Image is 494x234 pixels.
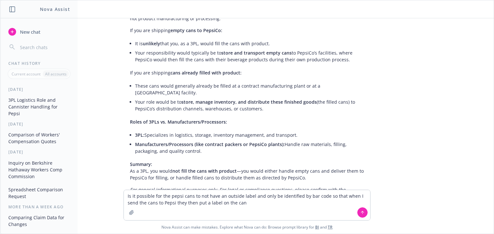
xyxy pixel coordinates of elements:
[135,140,364,156] li: Handle raw materials, filling, packaging, and quality control.
[170,70,242,76] span: cans already filled with product:
[328,224,333,230] a: TR
[1,87,78,92] div: [DATE]
[135,130,364,140] li: Specializes in logistics, storage, inventory management, and transport.
[6,158,72,182] button: Inquiry on Berkshire Hathaway Workers Comp Commission
[130,69,364,76] p: If you are shipping
[130,161,152,167] span: Summary:
[40,6,70,13] h1: Nova Assist
[45,71,67,77] p: All accounts
[130,161,364,181] p: As a 3PL, you would —you would either handle empty cans and deliver them to PepsiCo for filling, ...
[172,168,237,174] span: not fill the cans with product
[1,61,78,66] div: Chat History
[181,99,317,105] span: store, manage inventory, and distribute these finished goods
[1,204,78,210] div: More than a week ago
[130,27,364,34] p: If you are shipping
[135,81,364,97] li: These cans would generally already be filled at a contract manufacturing plant or at a [GEOGRAPHI...
[315,224,319,230] a: BI
[221,50,292,56] span: store and transport empty cans
[19,29,41,35] span: New chat
[130,119,227,125] span: Roles of 3PLs vs. Manufacturers/Processors:
[135,97,364,113] li: Your role would be to (the filled cans) to PepsiCo’s distribution channels, warehouses, or custom...
[3,221,491,234] span: Nova Assist can make mistakes. Explore what Nova can do: Browse prompt library for and
[135,132,144,138] span: 3PL:
[6,184,72,202] button: Spreadsheet Comparison Request
[124,190,370,220] textarea: Is it possible for the pepsi cans to not have an outside label and only be identified by bar code...
[19,43,70,52] input: Search chats
[135,141,285,147] span: Manufacturers/Processors (like contract packers or PepsiCo plants):
[1,121,78,127] div: [DATE]
[170,27,222,33] span: empty cans to PepsiCo:
[130,186,345,199] em: For general informational purposes only. For legal or compliance questions, please confirm with t...
[6,95,72,119] button: 3PL Logistics Role and Cannister Handling for Pepsi
[135,48,364,64] li: Your responsibility would typically be to to PepsiCo’s facilities, where PepsiCo would then fill ...
[135,39,364,48] li: It is that you, as a 3PL, would fill the cans with product.
[6,26,72,38] button: New chat
[6,212,72,230] button: Comparing Claim Data for Changes
[143,40,160,47] span: unlikely
[1,149,78,155] div: [DATE]
[6,129,72,147] button: Comparison of Workers' Compensation Quotes
[12,71,41,77] p: Current account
